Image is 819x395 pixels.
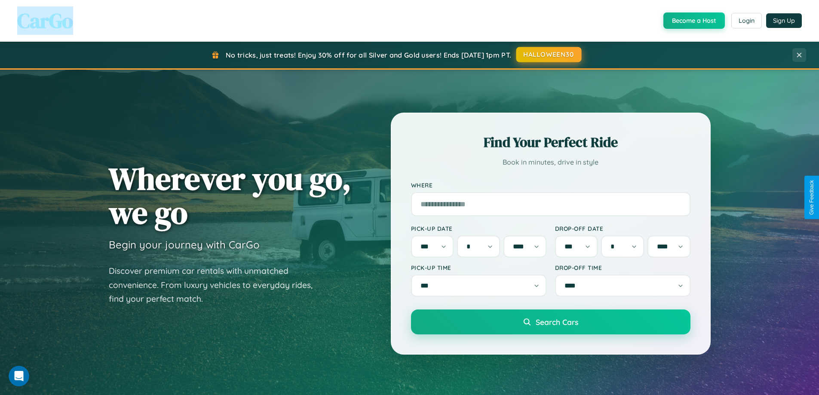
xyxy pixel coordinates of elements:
[109,238,260,251] h3: Begin your journey with CarGo
[663,12,725,29] button: Become a Host
[555,225,690,232] label: Drop-off Date
[516,47,582,62] button: HALLOWEEN30
[109,264,324,306] p: Discover premium car rentals with unmatched convenience. From luxury vehicles to everyday rides, ...
[536,317,578,327] span: Search Cars
[809,180,815,215] div: Give Feedback
[411,133,690,152] h2: Find Your Perfect Ride
[226,51,511,59] span: No tricks, just treats! Enjoy 30% off for all Silver and Gold users! Ends [DATE] 1pm PT.
[766,13,802,28] button: Sign Up
[109,162,351,230] h1: Wherever you go, we go
[9,366,29,386] iframe: Intercom live chat
[411,225,546,232] label: Pick-up Date
[411,181,690,189] label: Where
[411,309,690,334] button: Search Cars
[411,156,690,168] p: Book in minutes, drive in style
[555,264,690,271] label: Drop-off Time
[411,264,546,271] label: Pick-up Time
[17,6,73,35] span: CarGo
[731,13,762,28] button: Login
